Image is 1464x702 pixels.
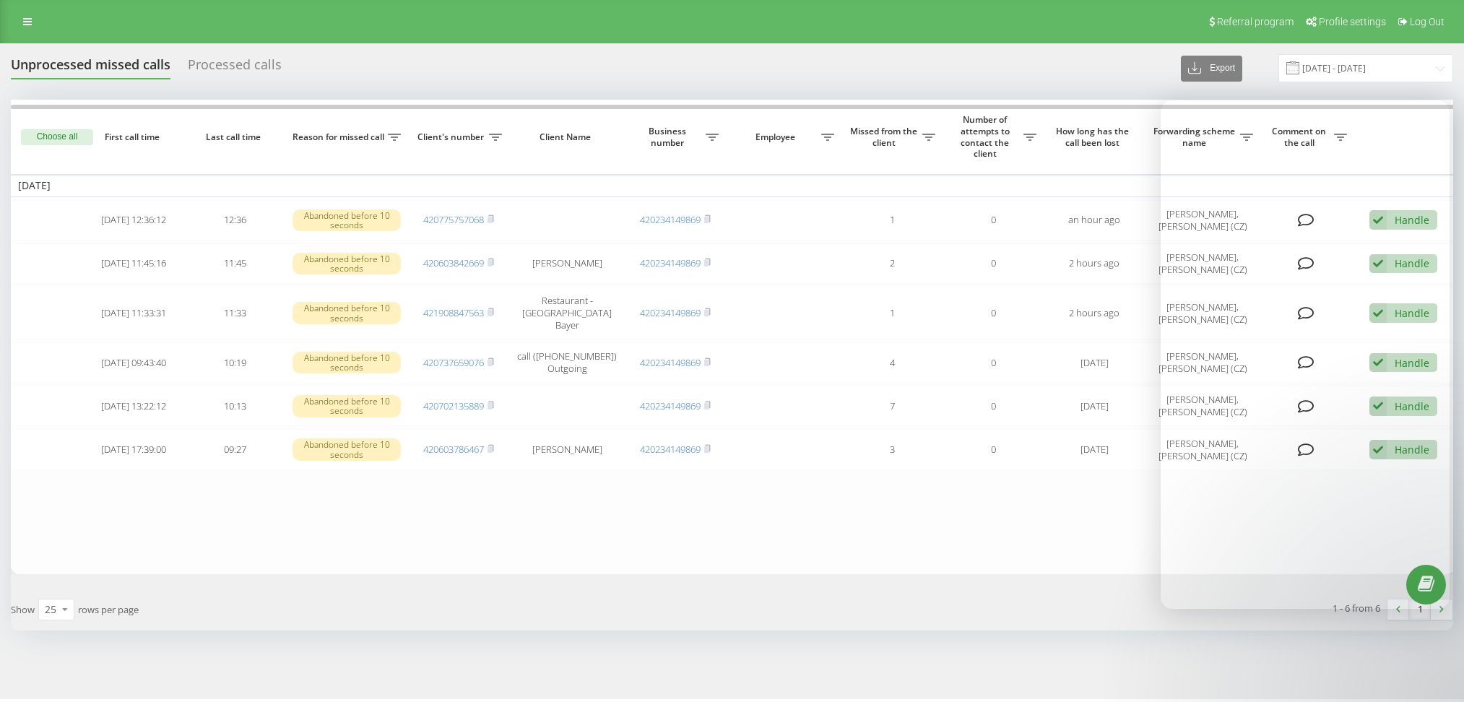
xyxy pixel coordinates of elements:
[1319,16,1386,27] span: Profile settings
[196,131,274,143] span: Last call time
[1152,126,1240,148] span: Forwarding scheme name
[83,429,184,469] td: [DATE] 17:39:00
[1409,599,1431,620] a: 1
[1161,100,1450,609] iframe: Intercom live chat
[95,131,173,143] span: First call time
[943,429,1044,469] td: 0
[1145,287,1260,339] td: [PERSON_NAME], [PERSON_NAME] (CZ)
[950,114,1023,159] span: Number of attempts to contact the client
[83,342,184,383] td: [DATE] 09:43:40
[188,57,282,79] div: Processed calls
[45,602,56,617] div: 25
[943,243,1044,284] td: 0
[841,243,943,284] td: 2
[1145,429,1260,469] td: [PERSON_NAME], [PERSON_NAME] (CZ)
[293,438,401,460] div: Abandoned before 10 seconds
[78,603,139,616] span: rows per page
[1415,620,1450,655] iframe: Intercom live chat
[509,287,625,339] td: Restaurant - [GEOGRAPHIC_DATA] Bayer
[1044,342,1145,383] td: [DATE]
[1181,56,1242,82] button: Export
[640,306,701,319] a: 420234149869
[184,429,285,469] td: 09:27
[1410,16,1444,27] span: Log Out
[293,395,401,417] div: Abandoned before 10 seconds
[83,200,184,240] td: [DATE] 12:36:12
[293,131,388,143] span: Reason for missed call
[11,175,1455,196] td: [DATE]
[1044,386,1145,426] td: [DATE]
[83,243,184,284] td: [DATE] 11:45:16
[841,287,943,339] td: 1
[184,386,285,426] td: 10:13
[423,213,484,226] a: 420775757068
[841,200,943,240] td: 1
[640,356,701,369] a: 420234149869
[640,443,701,456] a: 420234149869
[640,256,701,269] a: 420234149869
[943,200,1044,240] td: 0
[509,243,625,284] td: [PERSON_NAME]
[509,342,625,383] td: call ([PHONE_NUMBER]) Outgoing
[943,342,1044,383] td: 0
[293,352,401,373] div: Abandoned before 10 seconds
[849,126,922,148] span: Missed from the client
[841,386,943,426] td: 7
[640,399,701,412] a: 420234149869
[1044,287,1145,339] td: 2 hours ago
[1044,243,1145,284] td: 2 hours ago
[509,429,625,469] td: [PERSON_NAME]
[423,399,484,412] a: 420702135889
[184,287,285,339] td: 11:33
[1145,243,1260,284] td: [PERSON_NAME], [PERSON_NAME] (CZ)
[632,126,706,148] span: Business number
[1055,126,1133,148] span: How long has the call been lost
[640,213,701,226] a: 420234149869
[83,287,184,339] td: [DATE] 11:33:31
[841,342,943,383] td: 4
[841,429,943,469] td: 3
[423,306,484,319] a: 421908847563
[293,302,401,324] div: Abandoned before 10 seconds
[521,131,612,143] span: Client Name
[83,386,184,426] td: [DATE] 13:22:12
[11,57,170,79] div: Unprocessed missed calls
[943,386,1044,426] td: 0
[21,129,93,145] button: Choose all
[423,256,484,269] a: 420603842669
[733,131,821,143] span: Employee
[184,200,285,240] td: 12:36
[1217,16,1294,27] span: Referral program
[423,443,484,456] a: 420603786467
[1145,386,1260,426] td: [PERSON_NAME], [PERSON_NAME] (CZ)
[943,287,1044,339] td: 0
[184,243,285,284] td: 11:45
[1044,429,1145,469] td: [DATE]
[184,342,285,383] td: 10:19
[1145,200,1260,240] td: [PERSON_NAME], [PERSON_NAME] (CZ)
[11,603,35,616] span: Show
[293,209,401,231] div: Abandoned before 10 seconds
[293,253,401,274] div: Abandoned before 10 seconds
[415,131,489,143] span: Client's number
[1044,200,1145,240] td: an hour ago
[1145,342,1260,383] td: [PERSON_NAME], [PERSON_NAME] (CZ)
[423,356,484,369] a: 420737659076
